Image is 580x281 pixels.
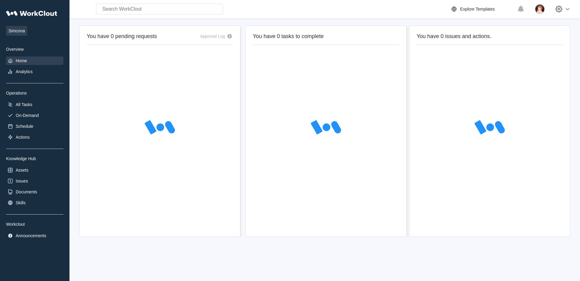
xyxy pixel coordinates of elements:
img: user-2.png [535,4,545,14]
a: Home [6,57,63,65]
a: Explore Templates [450,5,514,13]
h2: You have 0 issues and actions. [417,33,563,40]
div: Schedule [16,124,33,129]
a: Assets [6,166,63,174]
div: Announcements [16,233,46,238]
div: Approval Log [200,34,225,39]
a: Skills [6,199,63,207]
div: On-Demand [16,113,39,118]
div: Analytics [16,69,33,74]
a: All Tasks [6,100,63,109]
div: Operations [6,91,63,95]
a: On-Demand [6,111,63,120]
input: Search WorkClout [96,4,223,15]
div: Assets [16,168,28,173]
a: Schedule [6,122,63,131]
div: Explore Templates [460,7,495,11]
div: Home [16,58,27,63]
div: Knowledge Hub [6,156,63,161]
div: Workclout [6,222,63,227]
div: Actions [16,135,30,140]
h2: You have 0 pending requests [87,33,157,40]
div: Skills [16,200,26,205]
a: Documents [6,188,63,196]
div: All Tasks [16,102,32,107]
div: Overview [6,47,63,52]
a: Actions [6,133,63,141]
span: Simcona [6,26,27,36]
div: Documents [16,189,37,194]
div: Issues [16,179,28,183]
a: Announcements [6,231,63,240]
a: Issues [6,177,63,185]
h2: You have 0 tasks to complete [253,33,399,40]
a: Analytics [6,67,63,76]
